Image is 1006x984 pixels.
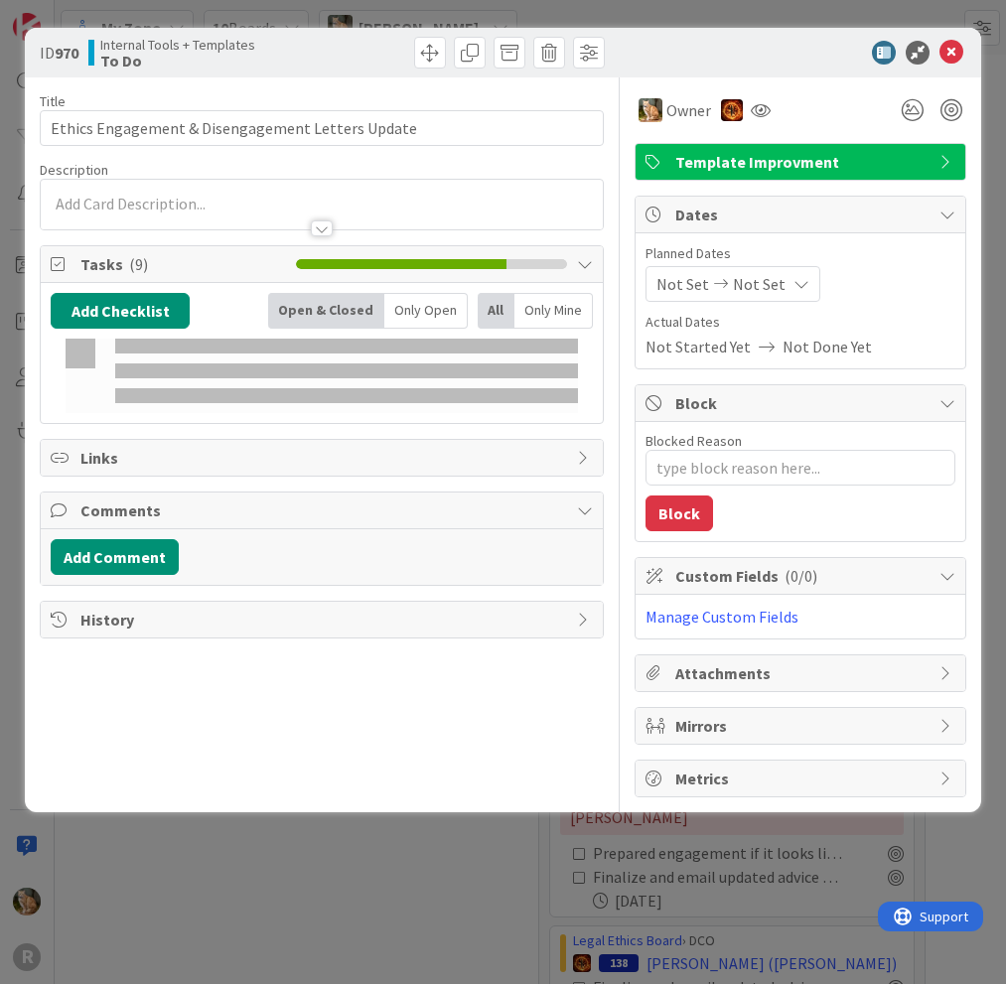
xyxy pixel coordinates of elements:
[733,272,786,296] span: Not Set
[646,335,751,358] span: Not Started Yet
[40,92,66,110] label: Title
[785,566,817,586] span: ( 0/0 )
[675,391,930,415] span: Block
[783,335,872,358] span: Not Done Yet
[384,293,468,329] div: Only Open
[514,293,593,329] div: Only Mine
[100,53,255,69] b: To Do
[646,312,955,333] span: Actual Dates
[675,150,930,174] span: Template Improvment
[55,43,78,63] b: 970
[675,767,930,790] span: Metrics
[80,252,286,276] span: Tasks
[40,41,78,65] span: ID
[675,714,930,738] span: Mirrors
[51,539,179,575] button: Add Comment
[721,99,743,121] img: TR
[80,608,566,632] span: History
[656,272,709,296] span: Not Set
[268,293,384,329] div: Open & Closed
[51,293,190,329] button: Add Checklist
[478,293,514,329] div: All
[80,498,566,522] span: Comments
[40,110,603,146] input: type card name here...
[639,98,662,122] img: SB
[646,432,742,450] label: Blocked Reason
[42,3,90,27] span: Support
[100,37,255,53] span: Internal Tools + Templates
[646,243,955,264] span: Planned Dates
[40,161,108,179] span: Description
[675,203,930,226] span: Dates
[675,661,930,685] span: Attachments
[80,446,566,470] span: Links
[646,495,713,531] button: Block
[646,607,798,627] a: Manage Custom Fields
[675,564,930,588] span: Custom Fields
[666,98,711,122] span: Owner
[129,254,148,274] span: ( 9 )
